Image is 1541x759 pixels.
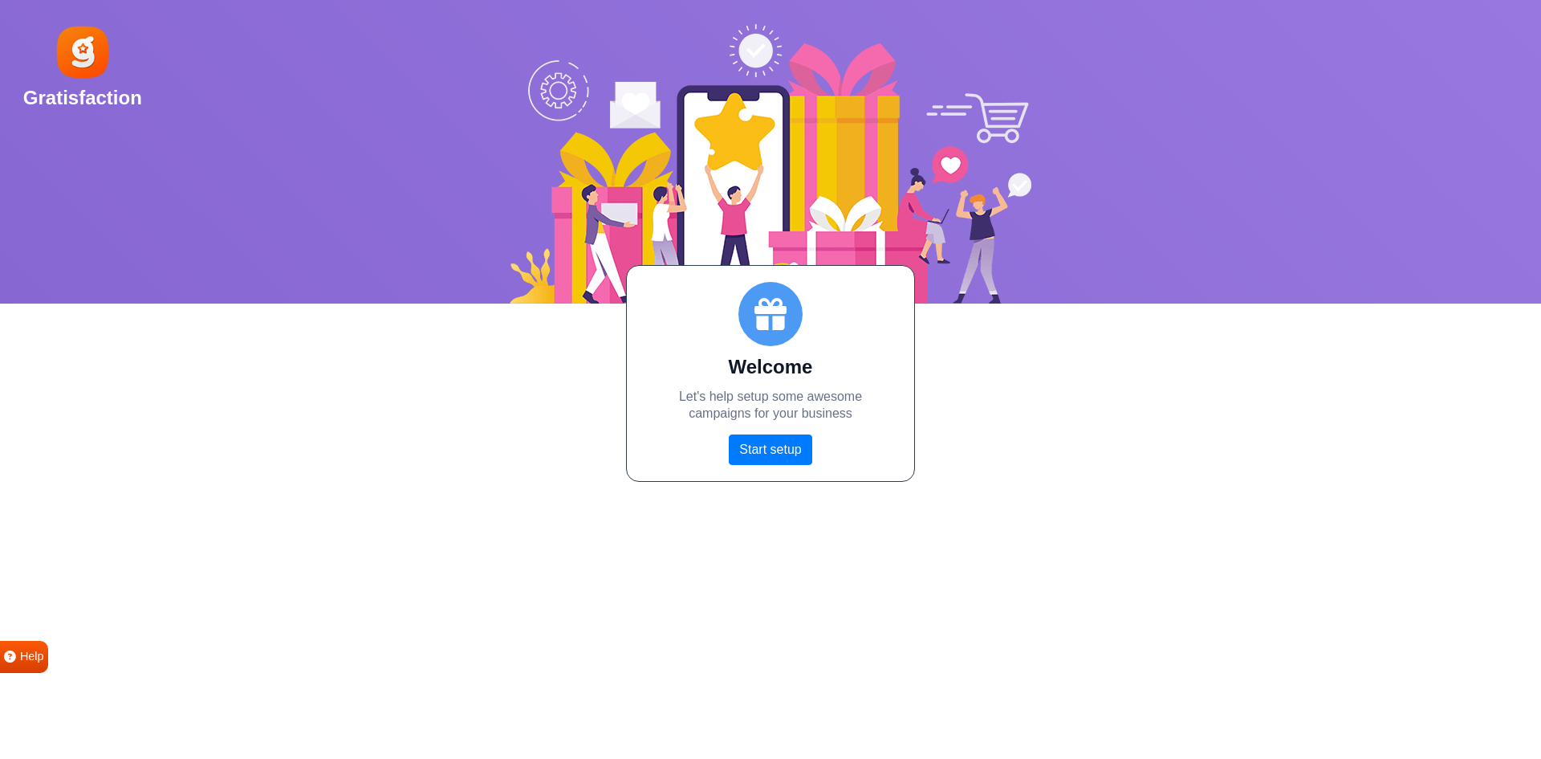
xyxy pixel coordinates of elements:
[23,87,142,110] h2: Gratisfaction
[20,648,44,666] span: Help
[643,356,898,379] h2: Welcome
[54,23,112,81] img: Gratisfaction
[510,24,1031,304] img: Social Boost
[643,389,898,422] p: Let's help setup some awesome campaigns for your business
[729,435,811,465] a: Start setup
